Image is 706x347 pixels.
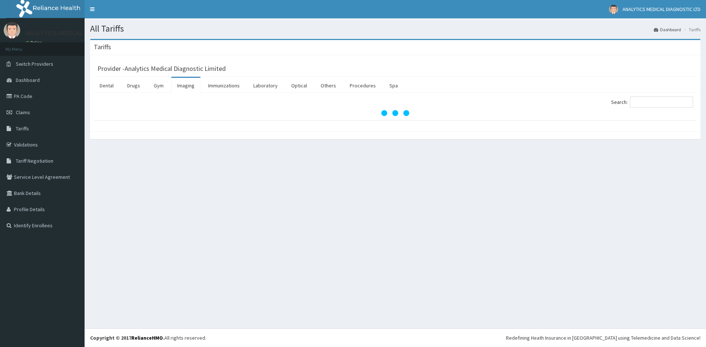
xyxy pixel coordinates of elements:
[16,77,40,83] span: Dashboard
[26,30,132,36] p: ANALYTICS MEDICAL DIAGNOSTIC LTD
[90,24,700,33] h1: All Tariffs
[384,78,404,93] a: Spa
[285,78,313,93] a: Optical
[171,78,200,93] a: Imaging
[247,78,284,93] a: Laboratory
[94,78,120,93] a: Dental
[16,158,53,164] span: Tariff Negotiation
[94,44,111,50] h3: Tariffs
[121,78,146,93] a: Drugs
[506,334,700,341] div: Redefining Heath Insurance in [GEOGRAPHIC_DATA] using Telemedicine and Data Science!
[202,78,246,93] a: Immunizations
[131,335,163,341] a: RelianceHMO
[16,125,29,132] span: Tariffs
[315,78,342,93] a: Others
[611,97,693,108] label: Search:
[381,98,410,128] svg: audio-loading
[90,335,164,341] strong: Copyright © 2017 .
[609,5,618,14] img: User Image
[148,78,170,93] a: Gym
[654,26,681,33] a: Dashboard
[85,328,706,347] footer: All rights reserved.
[97,65,226,72] h3: Provider - Analytics Medical Diagnostic Limited
[623,6,700,12] span: ANALYTICS MEDICAL DIAGNOSTIC LTD
[682,26,700,33] li: Tariffs
[630,97,693,108] input: Search:
[16,109,30,116] span: Claims
[4,22,20,39] img: User Image
[26,40,43,45] a: Online
[344,78,382,93] a: Procedures
[16,61,53,67] span: Switch Providers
